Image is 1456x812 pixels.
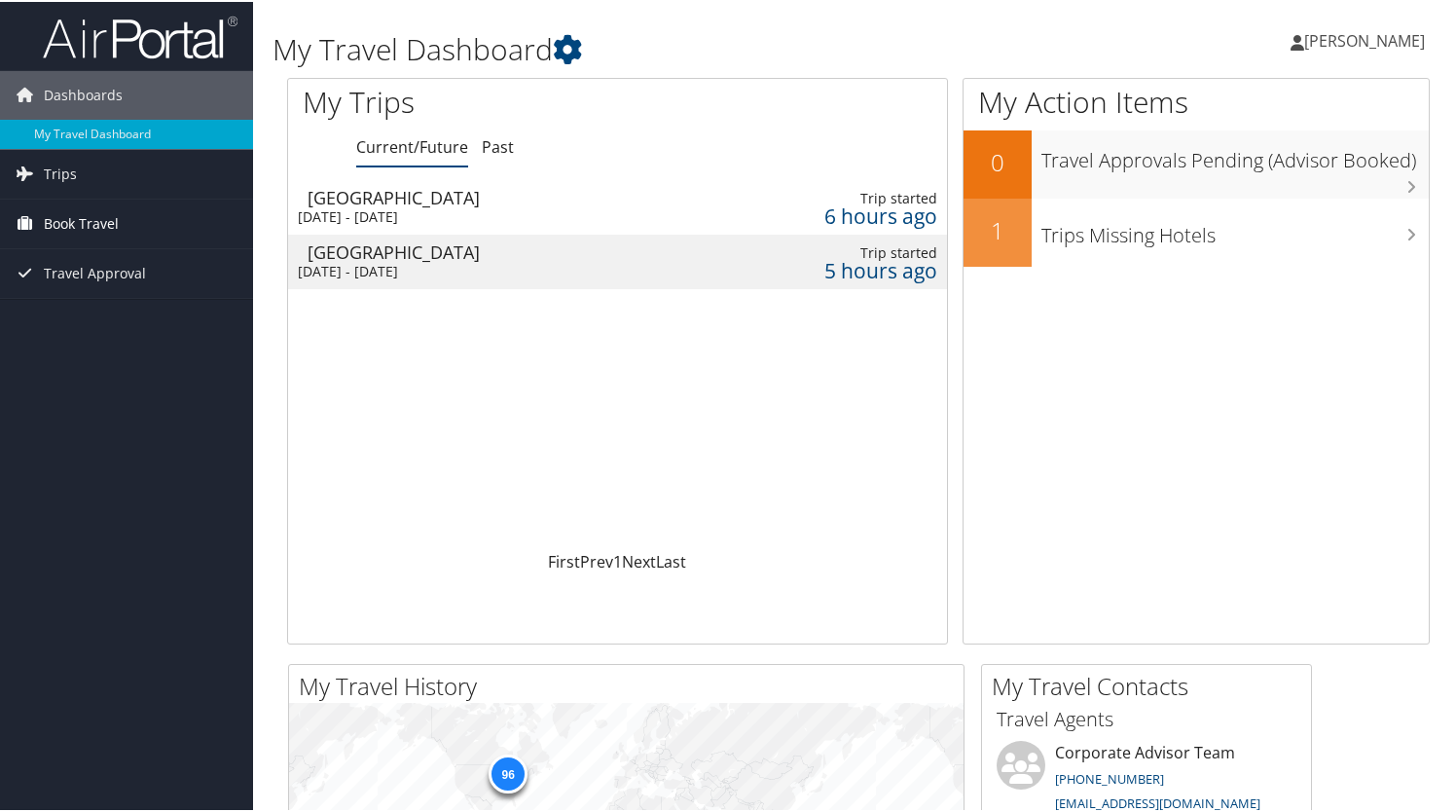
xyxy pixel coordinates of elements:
img: airportal-logo.png [43,13,237,58]
div: Trip started [747,242,937,260]
div: Trip started [747,188,937,205]
div: [GEOGRAPHIC_DATA] [308,187,688,204]
h2: 1 [964,212,1032,245]
a: First [548,549,580,571]
a: [PHONE_NUMBER] [1055,768,1164,786]
a: Current/Future [356,134,468,156]
h1: My Trips [303,80,658,121]
div: [GEOGRAPHIC_DATA] [308,241,688,259]
div: [DATE] - [DATE] [298,261,678,278]
a: 1Trips Missing Hotels [964,197,1429,265]
a: Last [656,549,686,571]
div: [DATE] - [DATE] [298,206,678,224]
span: [PERSON_NAME] [1304,28,1425,50]
span: Dashboards [44,69,123,118]
a: Prev [580,549,613,571]
a: [EMAIL_ADDRESS][DOMAIN_NAME] [1055,793,1260,810]
div: 5 hours ago [747,260,937,277]
h3: Travel Approvals Pending (Advisor Booked) [1041,135,1429,172]
h3: Travel Agents [997,704,1296,731]
span: Book Travel [44,198,119,246]
h2: 0 [964,144,1032,177]
h2: My Travel History [299,668,964,701]
a: [PERSON_NAME] [1291,10,1444,68]
div: 96 [489,752,528,791]
h2: My Travel Contacts [992,668,1311,701]
h1: My Travel Dashboard [273,27,1054,68]
h3: Trips Missing Hotels [1041,210,1429,247]
a: Past [482,134,514,156]
a: 1 [613,549,622,571]
h1: My Action Items [964,80,1429,121]
a: 0Travel Approvals Pending (Advisor Booked) [964,129,1429,197]
a: Next [622,549,656,571]
span: Travel Approval [44,247,146,296]
span: Trips [44,148,77,197]
div: 6 hours ago [747,205,937,223]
